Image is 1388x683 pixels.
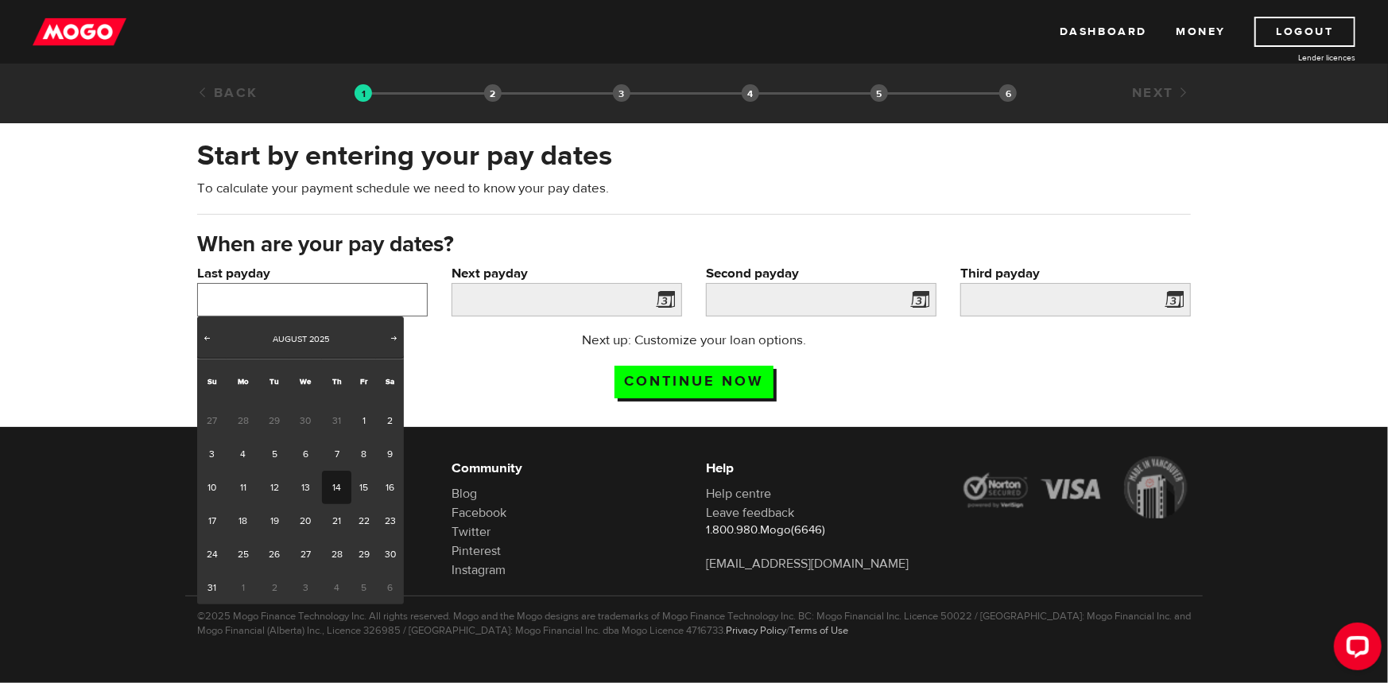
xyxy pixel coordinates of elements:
[260,471,289,504] a: 12
[260,537,289,571] a: 26
[289,437,322,471] a: 6
[238,376,249,386] span: Monday
[355,84,372,102] img: transparent-188c492fd9eaac0f573672f40bb141c2.gif
[322,437,351,471] a: 7
[227,471,259,504] a: 11
[227,404,259,437] span: 28
[351,504,376,537] a: 22
[386,376,394,386] span: Saturday
[227,504,259,537] a: 18
[726,624,786,637] a: Privacy Policy
[269,376,279,386] span: Tuesday
[200,332,213,344] span: Prev
[309,333,329,345] span: 2025
[388,332,401,344] span: Next
[376,571,404,604] span: 6
[706,505,794,521] a: Leave feedback
[197,232,1191,258] h3: When are your pay dates?
[207,376,217,386] span: Sunday
[227,437,259,471] a: 4
[351,537,376,571] a: 29
[1132,84,1191,102] a: Next
[452,524,490,540] a: Twitter
[376,404,404,437] a: 2
[289,537,322,571] a: 27
[197,471,227,504] a: 10
[789,624,848,637] a: Terms of Use
[351,404,376,437] a: 1
[197,537,227,571] a: 24
[260,504,289,537] a: 19
[322,404,351,437] span: 31
[706,522,936,538] p: 1.800.980.Mogo(6646)
[615,366,773,398] input: Continue now
[452,264,682,283] label: Next payday
[197,609,1191,638] p: ©2025 Mogo Finance Technology Inc. All rights reserved. Mogo and the Mogo designs are trademarks ...
[452,459,682,478] h6: Community
[260,437,289,471] a: 5
[227,537,259,571] a: 25
[360,376,367,386] span: Friday
[376,537,404,571] a: 30
[452,562,506,578] a: Instagram
[1236,52,1355,64] a: Lender licences
[452,505,506,521] a: Facebook
[960,264,1191,283] label: Third payday
[1060,17,1147,47] a: Dashboard
[1321,616,1388,683] iframe: LiveChat chat widget
[386,332,402,347] a: Next
[706,486,771,502] a: Help centre
[351,571,376,604] span: 5
[332,376,342,386] span: Thursday
[197,139,1191,173] h2: Start by entering your pay dates
[197,571,227,604] a: 31
[260,404,289,437] span: 29
[960,456,1191,518] img: legal-icons-92a2ffecb4d32d839781d1b4e4802d7b.png
[197,437,227,471] a: 3
[300,376,311,386] span: Wednesday
[197,504,227,537] a: 17
[260,571,289,604] span: 2
[322,471,351,504] a: 14
[322,537,351,571] a: 28
[33,17,126,47] img: mogo_logo-11ee424be714fa7cbb0f0f49df9e16ec.png
[197,404,227,437] span: 27
[289,571,322,604] span: 3
[376,471,404,504] a: 16
[227,571,259,604] span: 1
[322,504,351,537] a: 21
[537,331,852,350] p: Next up: Customize your loan options.
[376,504,404,537] a: 23
[289,404,322,437] span: 30
[1176,17,1226,47] a: Money
[197,179,1191,198] p: To calculate your payment schedule we need to know your pay dates.
[706,459,936,478] h6: Help
[706,264,936,283] label: Second payday
[351,471,376,504] a: 15
[376,437,404,471] a: 9
[351,437,376,471] a: 8
[199,332,215,347] a: Prev
[706,556,909,572] a: [EMAIL_ADDRESS][DOMAIN_NAME]
[273,333,307,345] span: August
[452,543,501,559] a: Pinterest
[197,84,258,102] a: Back
[289,504,322,537] a: 20
[289,471,322,504] a: 13
[452,486,477,502] a: Blog
[1254,17,1355,47] a: Logout
[322,571,351,604] span: 4
[197,264,428,283] label: Last payday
